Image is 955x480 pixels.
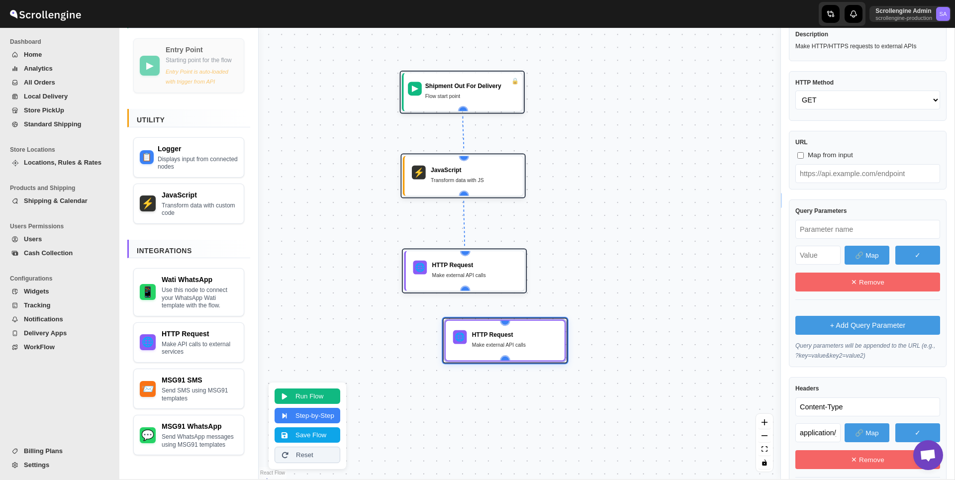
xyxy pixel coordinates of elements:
[795,29,940,39] label: Description
[913,440,943,470] div: Open chat
[795,397,940,416] input: Header name
[797,152,804,159] input: Map from input
[463,116,464,151] g: Edge from entry_1758020991704 to javascript_1758021020116
[795,423,841,442] input: Value
[8,1,83,26] img: ScrollEngine
[10,222,112,230] span: Users Permissions
[895,423,940,442] button: ✓
[140,56,160,76] div: Entry Point
[24,79,55,86] span: All Orders
[400,71,525,114] div: ▶Shipment Out For DeliveryFlow start point
[162,190,238,200] div: JavaScript
[6,246,108,260] button: Cash Collection
[6,62,108,76] button: Analytics
[6,298,108,312] button: Tracking
[127,240,250,258] div: Integrations
[24,65,53,72] span: Analytics
[431,176,516,185] div: Transform data with JS
[795,137,940,147] label: URL
[6,285,108,298] button: Widgets
[425,92,518,100] div: Flow start point
[795,206,940,216] label: Query Parameters
[24,288,49,295] span: Widgets
[275,388,340,404] button: Run Flow
[162,341,238,356] div: Make API calls to external services
[24,159,101,166] span: Locations, Rules & Rates
[10,38,112,46] span: Dashboard
[140,150,154,164] div: Logger
[24,93,68,100] span: Local Delivery
[758,416,771,429] button: zoom in
[133,38,244,93] div: Entry Point is auto-loaded with trigger from API
[453,330,467,344] div: 🌐
[260,470,285,476] a: React Flow attribution
[432,261,517,269] div: HTTP Request
[162,421,238,431] div: MSG91 WhatsApp
[24,315,63,323] span: Notifications
[6,232,108,246] button: Users
[845,423,889,442] button: 🔗 Map
[24,461,49,469] span: Settings
[6,194,108,208] button: Shipping & Calendar
[127,109,250,127] div: Utility
[408,82,422,96] div: ▶
[795,220,940,239] input: Parameter name
[140,381,156,397] div: MSG91 SMS
[162,329,238,339] div: HTTP Request
[6,312,108,326] button: Notifications
[795,42,940,55] div: Make HTTP/HTTPS requests to external APIs
[845,246,889,265] button: 🔗 Map
[24,343,55,351] span: WorkFlow
[869,6,951,22] button: User menu
[140,195,156,211] div: JavaScript
[10,146,112,154] span: Store Locations
[24,120,82,128] span: Standard Shipping
[758,429,771,443] button: zoom out
[24,329,67,337] span: Delivery Apps
[275,408,340,423] button: Step-by-Step
[795,78,940,88] label: HTTP Method
[432,271,517,280] div: Make external API calls
[940,11,947,17] text: SA
[275,447,340,463] button: Reset
[6,326,108,340] button: Delivery Apps
[464,201,465,246] g: Edge from javascript_1758021020116 to http_1758020993713
[795,384,940,393] label: Headers
[936,7,950,21] span: Scrollengine Admin
[758,443,771,456] button: fit view
[413,261,427,275] div: 🌐
[24,106,64,114] span: Store PickUp
[166,57,238,65] div: Starting point for the flow
[425,82,518,90] div: Shipment Out For Delivery
[875,15,932,21] p: scrollengine-production
[24,51,42,58] span: Home
[472,341,557,349] div: Make external API calls
[895,246,940,265] button: ✓
[166,45,238,55] div: Entry Point
[10,184,112,192] span: Products and Shipping
[10,275,112,283] span: Configurations
[6,156,108,170] button: Locations, Rules & Rates
[140,284,156,300] div: Wati WhatsApp
[6,340,108,354] button: WorkFlow
[6,76,108,90] button: All Orders
[162,287,238,310] div: Use this node to connect your WhatsApp Wati template with the flow.
[795,316,940,335] button: + Add Query Parameter
[6,458,108,472] button: Settings
[795,246,841,265] input: Value
[24,301,50,309] span: Tracking
[6,48,108,62] button: Home
[158,144,238,154] div: Logger
[431,166,516,174] div: JavaScript
[795,273,940,291] button: ✕ Remove
[275,427,340,443] button: Save Flow
[795,164,940,183] input: https://api.example.com/endpoint
[412,166,426,180] div: ⚡
[162,433,238,449] div: Send WhatsApp messages using MSG91 templates
[24,249,73,257] span: Cash Collection
[162,202,238,217] div: Transform data with custom code
[162,375,238,385] div: MSG91 SMS
[6,444,108,458] button: Billing Plans
[162,275,238,285] div: Wati WhatsApp
[24,235,42,243] span: Users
